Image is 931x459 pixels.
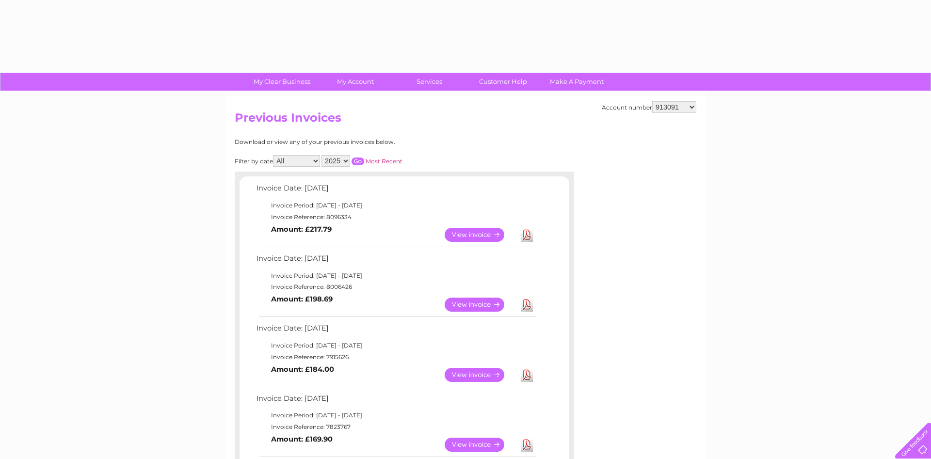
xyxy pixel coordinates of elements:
[271,295,333,303] b: Amount: £198.69
[254,211,538,223] td: Invoice Reference: 8096334
[521,368,533,382] a: Download
[445,438,516,452] a: View
[521,228,533,242] a: Download
[271,365,334,374] b: Amount: £184.00
[254,322,538,340] td: Invoice Date: [DATE]
[235,139,489,145] div: Download or view any of your previous invoices below.
[235,155,489,167] div: Filter by date
[602,101,696,113] div: Account number
[366,158,402,165] a: Most Recent
[254,252,538,270] td: Invoice Date: [DATE]
[254,392,538,410] td: Invoice Date: [DATE]
[235,111,696,129] h2: Previous Invoices
[254,410,538,421] td: Invoice Period: [DATE] - [DATE]
[254,182,538,200] td: Invoice Date: [DATE]
[254,421,538,433] td: Invoice Reference: 7823767
[254,281,538,293] td: Invoice Reference: 8006426
[254,270,538,282] td: Invoice Period: [DATE] - [DATE]
[254,351,538,363] td: Invoice Reference: 7915626
[445,368,516,382] a: View
[242,73,322,91] a: My Clear Business
[445,298,516,312] a: View
[389,73,469,91] a: Services
[271,435,333,443] b: Amount: £169.90
[316,73,396,91] a: My Account
[254,200,538,211] td: Invoice Period: [DATE] - [DATE]
[537,73,617,91] a: Make A Payment
[271,225,332,234] b: Amount: £217.79
[521,298,533,312] a: Download
[521,438,533,452] a: Download
[254,340,538,351] td: Invoice Period: [DATE] - [DATE]
[463,73,543,91] a: Customer Help
[445,228,516,242] a: View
